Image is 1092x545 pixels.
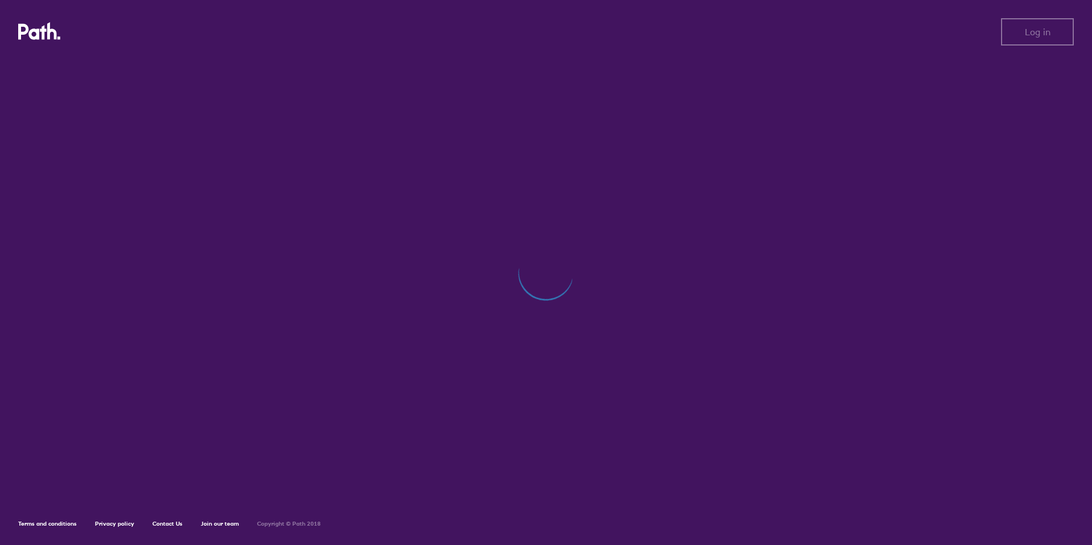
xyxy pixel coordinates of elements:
a: Contact Us [152,520,183,527]
button: Log in [1001,18,1074,46]
a: Join our team [201,520,239,527]
span: Log in [1025,27,1050,37]
h6: Copyright © Path 2018 [257,521,321,527]
a: Privacy policy [95,520,134,527]
a: Terms and conditions [18,520,77,527]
